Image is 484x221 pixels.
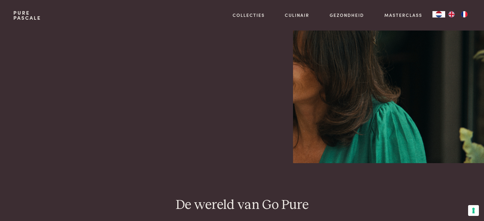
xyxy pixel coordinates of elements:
[468,205,479,216] button: Uw voorkeuren voor toestemming voor trackingtechnologieën
[285,12,309,18] a: Culinair
[233,12,265,18] a: Collecties
[330,12,364,18] a: Gezondheid
[13,197,470,214] h2: De wereld van Go Pure
[432,11,445,17] div: Language
[445,11,458,17] a: EN
[13,10,41,20] a: PurePascale
[458,11,471,17] a: FR
[445,11,471,17] ul: Language list
[432,11,471,17] aside: Language selected: Nederlands
[384,12,422,18] a: Masterclass
[432,11,445,17] a: NL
